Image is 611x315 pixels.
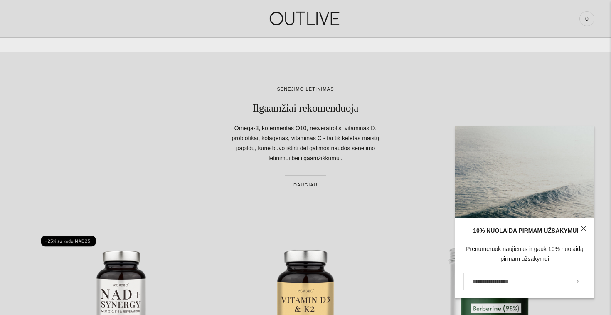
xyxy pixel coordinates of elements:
a: 0 [579,10,594,28]
div: Omega-3, kofermentas Q10, resveratrolis, vitaminas D, probiotikai, kolagenas, vitaminas C - tai t... [231,124,380,164]
div: -10% NUOLAIDA PIRMAM UŽSAKYMUI [463,226,586,236]
span: 0 [581,13,593,25]
div: Prenumeruok naujienas ir gauk 10% nuolaidą pirmam užsakymui [463,244,586,264]
img: OUTLIVE [254,4,357,33]
a: DAUGIAU [285,175,326,195]
div: SENĖJIMO LĖTINIMAS [33,85,578,94]
h2: Ilgaamžiai rekomenduoja [231,102,380,115]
